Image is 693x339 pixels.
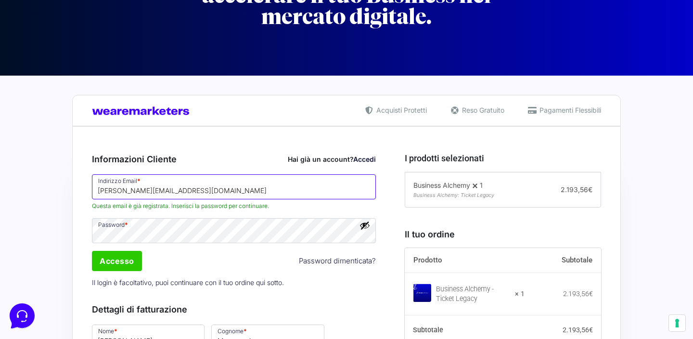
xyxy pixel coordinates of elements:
span: Reso Gratuito [460,105,504,115]
button: Inizia una conversazione [15,81,177,100]
span: € [589,290,593,298]
span: Trova una risposta [15,119,75,127]
strong: × 1 [515,289,525,299]
img: dark [15,54,35,73]
a: Password dimenticata? [299,256,376,267]
span: Business Alchemy: Ticket Legacy [413,192,494,198]
span: € [589,326,593,334]
span: Questa email è già registrata. Inserisci la password per continuare. [92,202,376,210]
bdi: 2.193,56 [563,326,593,334]
input: Accesso [92,251,142,271]
th: Subtotale [525,248,601,273]
span: Inizia una conversazione [63,87,142,94]
h3: Il tuo ordine [405,228,601,241]
img: dark [31,54,50,73]
th: Prodotto [405,248,525,273]
div: Business Alchemy - Ticket Legacy [436,285,509,304]
p: Il login è facoltativo, puoi continuare con il tuo ordine qui sotto. [89,273,379,292]
span: Pagamenti Flessibili [537,105,601,115]
span: 1 [480,181,483,189]
button: Messaggi [67,250,126,273]
iframe: Customerly Messenger Launcher [8,301,37,330]
img: Business Alchemy - Ticket Legacy [413,284,431,302]
span: € [588,185,592,194]
input: Cerca un articolo... [22,140,157,150]
bdi: 2.193,56 [563,290,593,298]
p: Home [29,264,45,273]
button: Mostra password [359,220,370,231]
button: Aiuto [126,250,185,273]
h3: Dettagli di fatturazione [92,303,376,316]
h2: Ciao da Marketers 👋 [8,8,162,23]
span: Le tue conversazioni [15,39,82,46]
p: Messaggi [83,264,109,273]
div: Hai già un account? [288,154,376,164]
a: Accedi [353,155,376,163]
span: Acquisti Protetti [374,105,427,115]
input: Indirizzo Email * [92,174,376,199]
img: dark [46,54,65,73]
a: Apri Centro Assistenza [103,119,177,127]
p: Aiuto [148,264,162,273]
button: Home [8,250,67,273]
h3: I prodotti selezionati [405,152,601,165]
span: 2.193,56 [561,185,592,194]
span: Business Alchemy [413,181,470,189]
h3: Informazioni Cliente [92,153,376,166]
button: Le tue preferenze relative al consenso per le tecnologie di tracciamento [669,315,685,331]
